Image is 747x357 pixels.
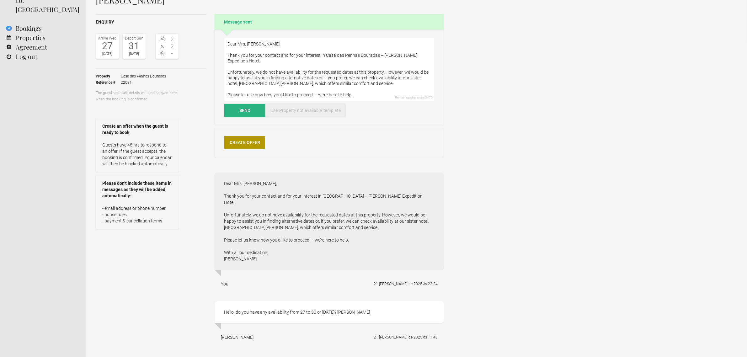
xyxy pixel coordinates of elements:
div: [DATE] [124,51,144,57]
div: [DATE] [98,51,117,57]
strong: Please don’t include these items in messages as they will be added automatically: [102,180,172,199]
div: 31 [124,41,144,51]
span: 2 [167,43,177,49]
h2: Enquiry [96,19,206,25]
p: Guests have 48 hrs to respond to an offer. If the guest accepts, the booking is confirmed. Your c... [102,142,172,167]
div: Hello, do you have any availability from 27 to 30 or [DATE]? [PERSON_NAME] [215,301,444,323]
div: 27 [98,41,117,51]
strong: Reference # [96,79,121,86]
div: You [221,281,228,287]
span: 22081 [121,79,166,86]
div: Depart Sun [124,35,144,41]
div: Dear Mrs. [PERSON_NAME], Thank you for your contact and for your interest in [GEOGRAPHIC_DATA] – ... [215,173,444,270]
p: The guest’s contact details will be displayed here when the booking is confirmed. [96,90,179,102]
span: 2 [167,36,177,42]
strong: Property [96,73,121,79]
button: Send [224,104,265,117]
span: - [167,50,177,56]
span: Casa das Penhas Douradas [121,73,166,79]
p: - email address or phone number - house rules - payment & cancellation terms [102,205,172,224]
a: Use 'Property not available' template [266,104,345,117]
flynt-date-display: 21 [PERSON_NAME] de 2025 às 22:24 [374,282,438,286]
div: [PERSON_NAME] [221,334,253,340]
flynt-date-display: 21 [PERSON_NAME] de 2025 às 11:48 [374,335,438,339]
strong: Create an offer when the guest is ready to book [102,123,172,136]
h2: Message sent [215,14,444,30]
a: Create Offer [224,136,265,149]
div: Arrive Wed [98,35,117,41]
flynt-notification-badge: 4 [6,26,12,31]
